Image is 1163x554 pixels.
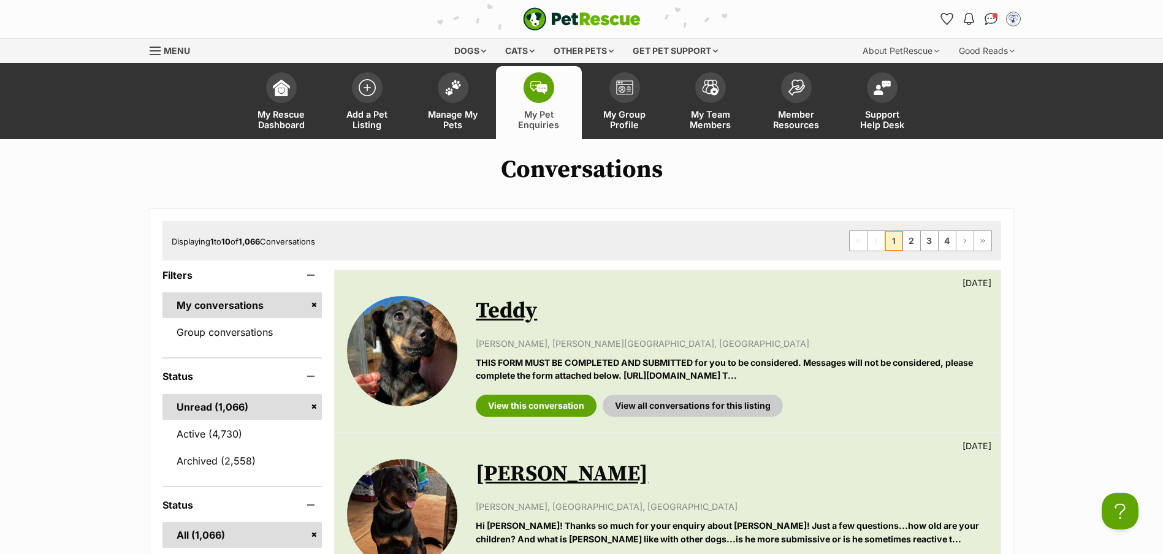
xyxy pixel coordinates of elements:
span: Member Resources [769,109,824,130]
span: Previous page [867,231,885,251]
span: Page 1 [885,231,902,251]
img: Teddy [347,296,457,406]
strong: 1 [210,237,214,246]
a: Page 4 [939,231,956,251]
a: Last page [974,231,991,251]
a: My conversations [162,292,322,318]
a: My Pet Enquiries [496,66,582,139]
a: My Group Profile [582,66,668,139]
a: My Team Members [668,66,753,139]
img: Lorene Cross profile pic [1007,13,1020,25]
p: [PERSON_NAME], [PERSON_NAME][GEOGRAPHIC_DATA], [GEOGRAPHIC_DATA] [476,337,988,350]
a: Support Help Desk [839,66,925,139]
div: Other pets [545,39,622,63]
a: Page 3 [921,231,938,251]
a: PetRescue [523,7,641,31]
a: Page 2 [903,231,920,251]
a: Add a Pet Listing [324,66,410,139]
span: Add a Pet Listing [340,109,395,130]
a: Member Resources [753,66,839,139]
p: [PERSON_NAME], [GEOGRAPHIC_DATA], [GEOGRAPHIC_DATA] [476,500,988,513]
a: Active (4,730) [162,421,322,447]
a: View all conversations for this listing [603,395,783,417]
span: First page [850,231,867,251]
p: [DATE] [963,276,991,289]
div: About PetRescue [854,39,948,63]
span: Support Help Desk [855,109,910,130]
strong: 1,066 [238,237,260,246]
img: help-desk-icon-fdf02630f3aa405de69fd3d07c3f3aa587a6932b1a1747fa1d2bba05be0121f9.svg [874,80,891,95]
img: dashboard-icon-eb2f2d2d3e046f16d808141f083e7271f6b2e854fb5c12c21221c1fb7104beca.svg [273,79,290,96]
span: My Rescue Dashboard [254,109,309,130]
div: Dogs [446,39,495,63]
a: Next page [956,231,974,251]
span: My Pet Enquiries [511,109,566,130]
span: My Team Members [683,109,738,130]
strong: 10 [221,237,231,246]
ul: Account quick links [937,9,1023,29]
img: notifications-46538b983faf8c2785f20acdc204bb7945ddae34d4c08c2a6579f10ce5e182be.svg [964,13,974,25]
img: group-profile-icon-3fa3cf56718a62981997c0bc7e787c4b2cf8bcc04b72c1350f741eb67cf2f40e.svg [616,80,633,95]
iframe: Help Scout Beacon - Open [1102,493,1138,529]
img: member-resources-icon-8e73f808a243e03378d46382f2149f9095a855e16c252ad45f914b54edf8863c.svg [788,79,805,96]
a: View this conversation [476,395,597,417]
div: Cats [497,39,543,63]
span: Displaying to of Conversations [172,237,315,246]
a: Teddy [476,297,537,325]
span: Menu [164,45,190,56]
button: My account [1004,9,1023,29]
a: [PERSON_NAME] [476,460,648,488]
img: team-members-icon-5396bd8760b3fe7c0b43da4ab00e1e3bb1a5d9ba89233759b79545d2d3fc5d0d.svg [702,80,719,96]
img: manage-my-pets-icon-02211641906a0b7f246fdf0571729dbe1e7629f14944591b6c1af311fb30b64b.svg [444,80,462,96]
p: THIS FORM MUST BE COMPLETED AND SUBMITTED for you to be considered. Messages will not be consider... [476,356,988,382]
div: Get pet support [624,39,726,63]
img: add-pet-listing-icon-0afa8454b4691262ce3f59096e99ab1cd57d4a30225e0717b998d2c9b9846f56.svg [359,79,376,96]
a: Archived (2,558) [162,448,322,474]
img: pet-enquiries-icon-7e3ad2cf08bfb03b45e93fb7055b45f3efa6380592205ae92323e6603595dc1f.svg [530,81,547,94]
header: Status [162,499,322,510]
a: Unread (1,066) [162,394,322,420]
a: Group conversations [162,319,322,345]
img: logo-e224e6f780fb5917bec1dbf3a21bbac754714ae5b6737aabdf751b685950b380.svg [523,7,641,31]
p: [DATE] [963,439,991,452]
span: My Group Profile [597,109,652,130]
a: My Rescue Dashboard [238,66,324,139]
span: Manage My Pets [425,109,481,130]
button: Notifications [959,9,979,29]
a: Manage My Pets [410,66,496,139]
a: All (1,066) [162,522,322,548]
img: chat-41dd97257d64d25036548639549fe6c8038ab92f7586957e7f3b1b290dea8141.svg [985,13,997,25]
nav: Pagination [849,230,992,251]
a: Menu [150,39,199,61]
header: Status [162,371,322,382]
header: Filters [162,270,322,281]
a: Conversations [982,9,1001,29]
p: Hi [PERSON_NAME]! Thanks so much for your enquiry about [PERSON_NAME]! Just a few questions...how... [476,519,988,545]
a: Favourites [937,9,957,29]
div: Good Reads [950,39,1023,63]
